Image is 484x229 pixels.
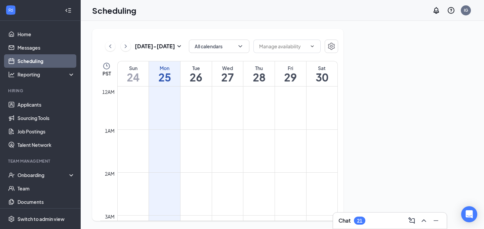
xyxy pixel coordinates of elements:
a: Documents [17,195,75,209]
svg: ChevronDown [237,43,244,50]
div: Switch to admin view [17,216,65,222]
h3: [DATE] - [DATE] [135,43,175,50]
div: 3am [104,213,116,220]
h1: 29 [275,71,306,83]
a: Scheduling [17,54,75,68]
svg: QuestionInfo [447,6,455,14]
div: 2am [104,170,116,177]
div: 1am [104,127,116,134]
a: Talent Network [17,138,75,152]
svg: ChevronRight [122,42,129,50]
svg: Collapse [65,7,72,14]
h1: 24 [118,71,149,83]
div: Sun [118,65,149,71]
div: 21 [357,218,362,224]
a: Sourcing Tools [17,111,75,125]
svg: ChevronDown [310,44,315,49]
a: Applicants [17,98,75,111]
h1: 26 [180,71,212,83]
h3: Chat [338,217,351,224]
svg: Analysis [8,71,15,78]
div: IG [464,7,468,13]
a: August 27, 2025 [212,61,243,86]
svg: Settings [8,216,15,222]
div: Mon [149,65,180,71]
a: Job Postings [17,125,75,138]
div: Tue [180,65,212,71]
a: August 26, 2025 [180,61,212,86]
a: Team [17,182,75,195]
a: August 30, 2025 [307,61,337,86]
div: Reporting [17,71,75,78]
div: Onboarding [17,172,69,178]
a: August 29, 2025 [275,61,306,86]
svg: ComposeMessage [408,217,416,225]
h1: 27 [212,71,243,83]
svg: Clock [103,62,111,70]
div: Thu [243,65,275,71]
svg: UserCheck [8,172,15,178]
div: Fri [275,65,306,71]
div: Wed [212,65,243,71]
button: ChevronRight [121,41,131,51]
div: Sat [307,65,337,71]
h1: 28 [243,71,275,83]
svg: Notifications [432,6,440,14]
div: 12am [101,88,116,96]
a: August 28, 2025 [243,61,275,86]
button: ChevronUp [418,215,429,226]
svg: ChevronLeft [107,42,114,50]
button: ChevronLeft [105,41,115,51]
svg: Settings [327,42,335,50]
svg: ChevronUp [420,217,428,225]
svg: SmallChevronDown [175,42,183,50]
svg: WorkstreamLogo [7,7,14,13]
svg: Minimize [432,217,440,225]
input: Manage availability [259,43,307,50]
span: PST [103,70,111,77]
a: Messages [17,41,75,54]
h1: Scheduling [92,5,136,16]
button: All calendarsChevronDown [189,40,249,53]
button: ComposeMessage [406,215,417,226]
h1: 30 [307,71,337,83]
div: Open Intercom Messenger [461,206,477,222]
h1: 25 [149,71,180,83]
div: Team Management [8,158,74,164]
a: August 24, 2025 [118,61,149,86]
a: Home [17,27,75,41]
button: Minimize [431,215,441,226]
a: August 25, 2025 [149,61,180,86]
button: Settings [325,40,338,53]
div: Hiring [8,88,74,94]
